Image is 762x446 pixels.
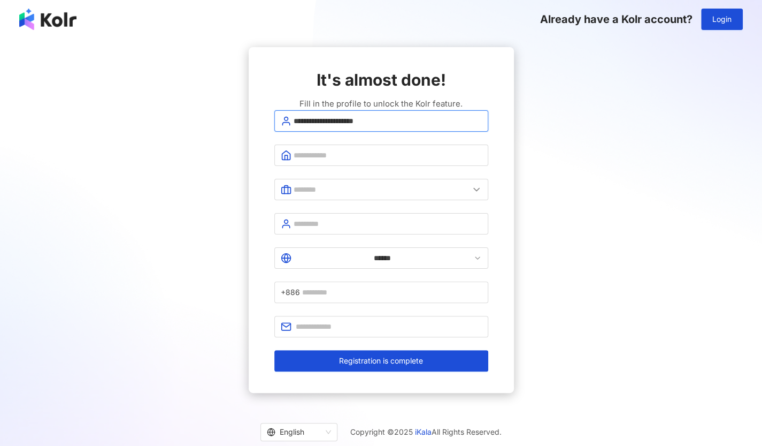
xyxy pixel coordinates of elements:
[415,427,432,436] a: iKala
[350,426,502,439] span: Copyright © 2025 All Rights Reserved.
[267,424,321,441] div: English
[339,357,423,365] span: Registration is complete
[712,15,732,24] span: Login
[299,97,463,110] span: Fill in the profile to unlock the Kolr feature.
[281,286,300,298] span: +886
[540,13,692,26] span: Already have a Kolr account?
[701,9,743,30] button: Login
[274,350,488,372] button: Registration is complete
[19,9,76,30] img: logo
[317,69,446,91] span: It's almost done!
